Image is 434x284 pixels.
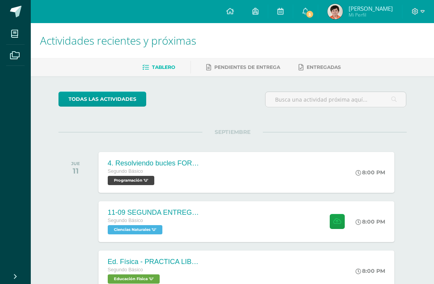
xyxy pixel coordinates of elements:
[142,61,175,74] a: Tablero
[108,209,200,217] div: 11-09 SEGUNDA ENTREGA DE GUÍA
[108,258,200,266] div: Ed. Física - PRACTICA LIBRE Voleibol - S4C2
[108,274,160,284] span: Educación Física 'U'
[356,218,385,225] div: 8:00 PM
[202,129,263,135] span: SEPTIEMBRE
[71,166,80,175] div: 11
[299,61,341,74] a: Entregadas
[108,218,143,223] span: Segundo Básico
[356,267,385,274] div: 8:00 PM
[108,169,143,174] span: Segundo Básico
[152,64,175,70] span: Tablero
[305,10,314,18] span: 5
[356,169,385,176] div: 8:00 PM
[71,161,80,166] div: JUE
[349,12,393,18] span: Mi Perfil
[327,4,343,19] img: ecf0108526d228cfadd5038f86317fc0.png
[214,64,280,70] span: Pendientes de entrega
[265,92,406,107] input: Busca una actividad próxima aquí...
[40,33,196,48] span: Actividades recientes y próximas
[349,5,393,12] span: [PERSON_NAME]
[307,64,341,70] span: Entregadas
[108,267,143,272] span: Segundo Básico
[58,92,146,107] a: todas las Actividades
[108,225,162,234] span: Ciencias Naturales 'U'
[108,159,200,167] div: 4. Resolviendo bucles FOR - L24
[206,61,280,74] a: Pendientes de entrega
[108,176,154,185] span: Programación 'U'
